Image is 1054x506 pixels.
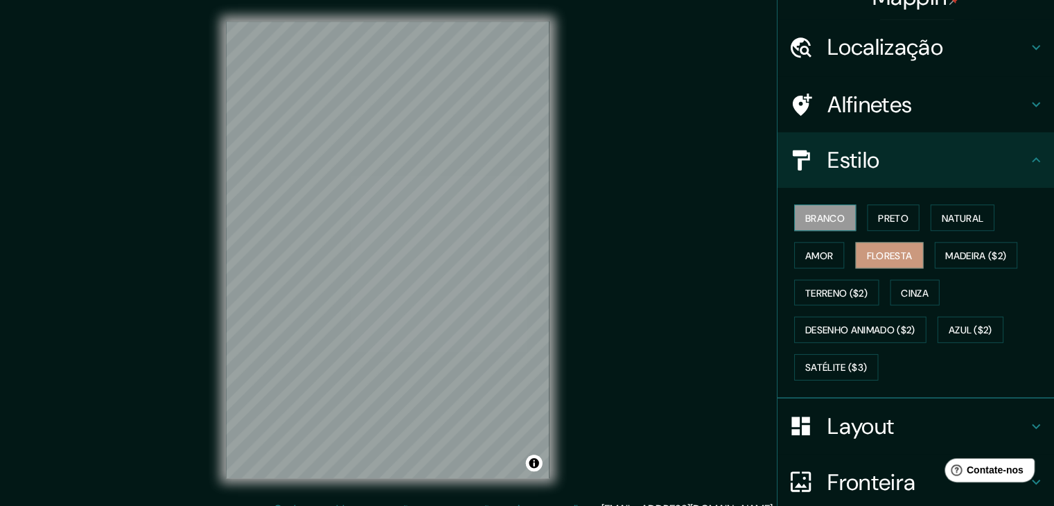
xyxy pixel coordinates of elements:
button: Natural [929,204,993,231]
button: Desenho animado ($2) [793,316,925,342]
font: Alfinetes [827,90,911,119]
font: Localização [827,33,942,62]
font: Desenho animado ($2) [805,324,914,336]
font: Natural [940,211,982,224]
button: Preto [866,204,919,231]
font: Azul ($2) [947,324,991,336]
div: Estilo [777,132,1054,188]
button: Amor [793,242,843,268]
font: Estilo [827,146,879,175]
iframe: Iniciador de widget de ajuda [931,452,1039,491]
font: Madeira ($2) [945,249,1005,261]
div: Alfinetes [777,77,1054,132]
font: Fronteira [827,466,915,496]
font: Preto [877,211,908,224]
font: Satélite ($3) [805,360,866,373]
font: Cinza [900,286,928,299]
button: Cinza [889,279,939,306]
div: Layout [777,398,1054,453]
button: Azul ($2) [936,316,1002,342]
font: Layout [827,411,893,440]
font: Amor [805,249,832,261]
button: Floresta [854,242,922,268]
canvas: Mapa [227,22,550,478]
button: Terreno ($2) [793,279,878,306]
button: Alternar atribuição [526,454,543,471]
button: Madeira ($2) [933,242,1017,268]
button: Satélite ($3) [793,354,877,380]
font: Floresta [866,249,911,261]
font: Terreno ($2) [805,286,867,299]
div: Localização [777,20,1054,76]
button: Branco [793,204,855,231]
font: Branco [805,211,844,224]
